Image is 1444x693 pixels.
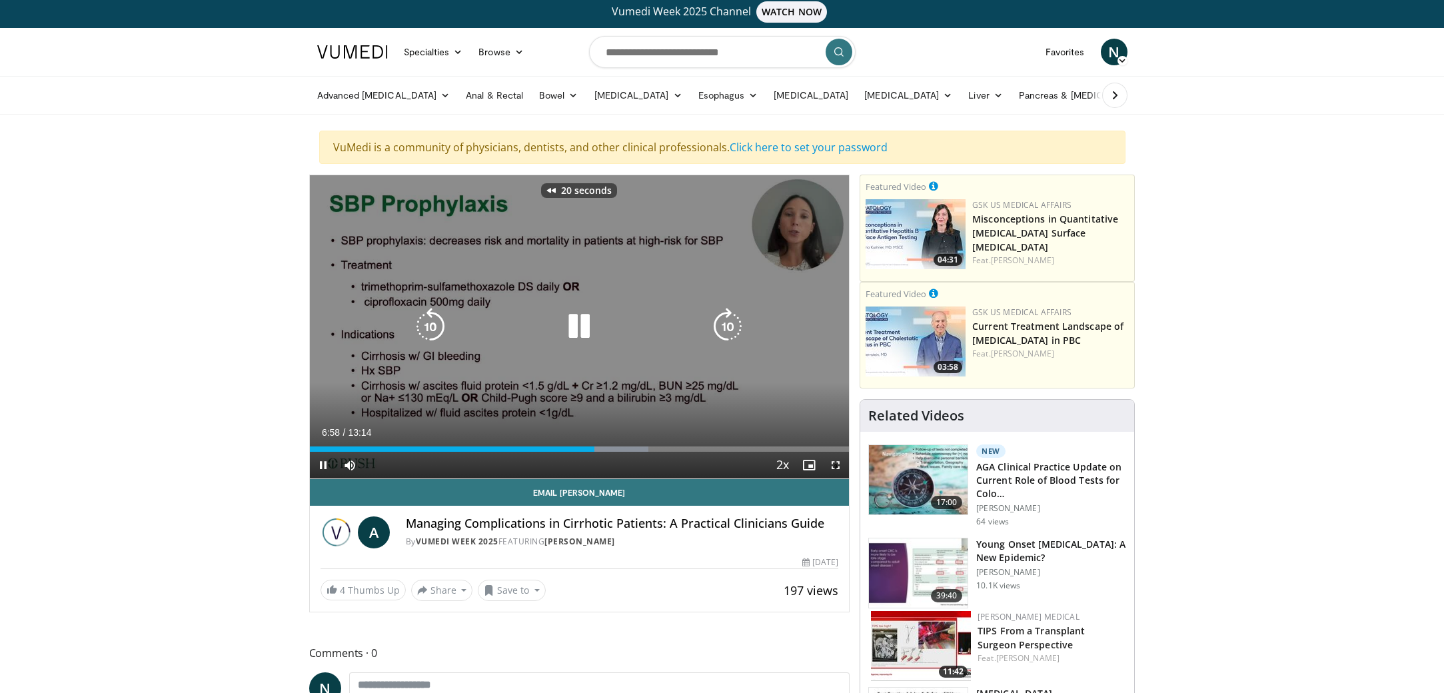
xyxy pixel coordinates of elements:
a: [MEDICAL_DATA] [586,82,690,109]
p: 64 views [976,516,1009,527]
h4: Managing Complications in Cirrhotic Patients: A Practical Clinicians Guide [406,516,839,531]
button: Pause [310,452,337,478]
a: Click here to set your password [730,140,888,155]
small: Featured Video [866,181,926,193]
a: GSK US Medical Affairs [972,199,1072,211]
a: [PERSON_NAME] [996,652,1060,664]
video-js: Video Player [310,175,850,479]
a: N [1101,39,1127,65]
button: Playback Rate [769,452,796,478]
a: 39:40 Young Onset [MEDICAL_DATA]: A New Epidemic? [PERSON_NAME] 10.1K views [868,538,1126,608]
div: Feat. [978,652,1123,664]
a: Advanced [MEDICAL_DATA] [309,82,458,109]
div: Progress Bar [310,446,850,452]
button: Mute [337,452,363,478]
button: Share [411,580,473,601]
span: 6:58 [322,427,340,438]
span: 04:31 [934,254,962,266]
a: [PERSON_NAME] [544,536,615,547]
a: Current Treatment Landscape of [MEDICAL_DATA] in PBC [972,320,1123,346]
a: [PERSON_NAME] [991,255,1054,266]
img: 9319a17c-ea45-4555-a2c0-30ea7aed39c4.150x105_q85_crop-smart_upscale.jpg [869,445,968,514]
a: [MEDICAL_DATA] [856,82,960,109]
button: Enable picture-in-picture mode [796,452,822,478]
img: 4003d3dc-4d84-4588-a4af-bb6b84f49ae6.150x105_q85_crop-smart_upscale.jpg [871,611,971,681]
img: 80648b2f-fef7-42cf-9147-40ea3e731334.jpg.150x105_q85_crop-smart_upscale.jpg [866,307,966,376]
span: 11:42 [939,666,968,678]
a: 03:58 [866,307,966,376]
a: Favorites [1038,39,1093,65]
a: 4 Thumbs Up [321,580,406,600]
a: [PERSON_NAME] Medical [978,611,1080,622]
span: / [343,427,346,438]
a: 04:31 [866,199,966,269]
p: 20 seconds [561,186,612,195]
p: New [976,444,1006,458]
a: Pancreas & [MEDICAL_DATA] [1011,82,1167,109]
a: 11:42 [871,611,971,681]
span: 4 [340,584,345,596]
div: [DATE] [802,556,838,568]
img: Vumedi Week 2025 [321,516,353,548]
div: Feat. [972,255,1129,267]
a: Liver [960,82,1010,109]
a: Esophagus [690,82,766,109]
span: 03:58 [934,361,962,373]
img: VuMedi Logo [317,45,388,59]
a: Email [PERSON_NAME] [310,479,850,506]
h4: Related Videos [868,408,964,424]
a: 17:00 New AGA Clinical Practice Update on Current Role of Blood Tests for Colo… [PERSON_NAME] 64 ... [868,444,1126,527]
a: Anal & Rectal [458,82,531,109]
span: Comments 0 [309,644,850,662]
div: VuMedi is a community of physicians, dentists, and other clinical professionals. [319,131,1125,164]
span: 197 views [784,582,838,598]
a: [PERSON_NAME] [991,348,1054,359]
a: Misconceptions in Quantitative [MEDICAL_DATA] Surface [MEDICAL_DATA] [972,213,1118,253]
img: ea8305e5-ef6b-4575-a231-c141b8650e1f.jpg.150x105_q85_crop-smart_upscale.jpg [866,199,966,269]
a: Bowel [531,82,586,109]
input: Search topics, interventions [589,36,856,68]
small: Featured Video [866,288,926,300]
a: Vumedi Week 2025 ChannelWATCH NOW [319,1,1125,23]
span: 13:14 [348,427,371,438]
span: 17:00 [931,496,963,509]
img: b23cd043-23fa-4b3f-b698-90acdd47bf2e.150x105_q85_crop-smart_upscale.jpg [869,538,968,608]
a: A [358,516,390,548]
div: Feat. [972,348,1129,360]
button: Fullscreen [822,452,849,478]
span: 39:40 [931,589,963,602]
a: [MEDICAL_DATA] [766,82,856,109]
a: TIPS From a Transplant Surgeon Perspective [978,624,1085,651]
h3: AGA Clinical Practice Update on Current Role of Blood Tests for Colo… [976,460,1126,500]
span: WATCH NOW [756,1,827,23]
a: Vumedi Week 2025 [416,536,498,547]
button: Save to [478,580,546,601]
p: [PERSON_NAME] [976,567,1126,578]
div: By FEATURING [406,536,839,548]
a: Browse [470,39,532,65]
a: Specialties [396,39,471,65]
a: GSK US Medical Affairs [972,307,1072,318]
p: 10.1K views [976,580,1020,591]
h3: Young Onset [MEDICAL_DATA]: A New Epidemic? [976,538,1126,564]
p: [PERSON_NAME] [976,503,1126,514]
